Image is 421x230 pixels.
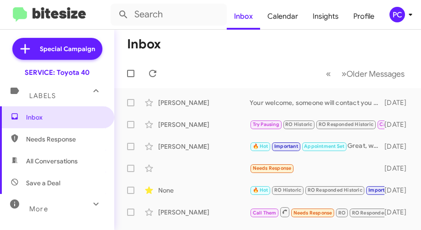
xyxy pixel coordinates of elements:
div: [DATE] [384,120,414,129]
span: Needs Response [253,165,292,171]
span: « [326,68,331,79]
div: [DATE] [384,142,414,151]
span: RO Responded Historic [319,121,373,127]
span: Inbox [26,113,104,122]
span: RO [338,210,346,216]
span: » [341,68,346,79]
a: Calendar [260,3,305,30]
span: 🔥 Hot [253,187,268,193]
div: [PERSON_NAME] [158,120,250,129]
a: Profile [346,3,382,30]
span: RO Historic [285,121,312,127]
span: Appointment Set [304,143,344,149]
div: Great, we look forward to seeing you [DATE][DATE] 9:00 [250,185,384,195]
span: RO Responded [352,210,387,216]
nav: Page navigation example [321,64,410,83]
span: Special Campaign [40,44,95,53]
a: Insights [305,3,346,30]
a: Inbox [227,3,260,30]
span: Needs Response [26,135,104,144]
span: Needs Response [293,210,332,216]
span: Call Them [379,121,403,127]
div: Inbound Call [250,206,384,218]
span: 🔥 Hot [253,143,268,149]
span: Call Them [253,210,277,216]
span: Labels [29,92,56,100]
div: Your welcome, someone will contact you shortly. [250,98,384,107]
h1: Inbox [127,37,161,52]
span: Older Messages [346,69,405,79]
span: RO Historic [274,187,301,193]
span: Try Pausing [253,121,279,127]
div: [DATE] [384,186,414,195]
div: [PERSON_NAME] [158,142,250,151]
div: No problem, I will contact you then. [250,119,384,130]
span: Important [274,143,298,149]
span: RO Responded Historic [308,187,362,193]
div: [DATE] [384,164,414,173]
div: PC [389,7,405,22]
span: All Conversations [26,157,78,166]
div: [DATE] [384,208,414,217]
button: Previous [320,64,336,83]
div: None [158,186,250,195]
div: [PERSON_NAME] [158,208,250,217]
div: [PERSON_NAME] [158,98,250,107]
span: Save a Deal [26,178,60,188]
input: Search [111,4,227,26]
button: Next [336,64,410,83]
button: PC [382,7,411,22]
div: Great, we look forward to seeing you [DATE] 1:40. [250,141,384,152]
a: Special Campaign [12,38,102,60]
span: Important [368,187,392,193]
div: [DATE] [384,98,414,107]
div: SERVICE: Toyota 40 [25,68,90,77]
